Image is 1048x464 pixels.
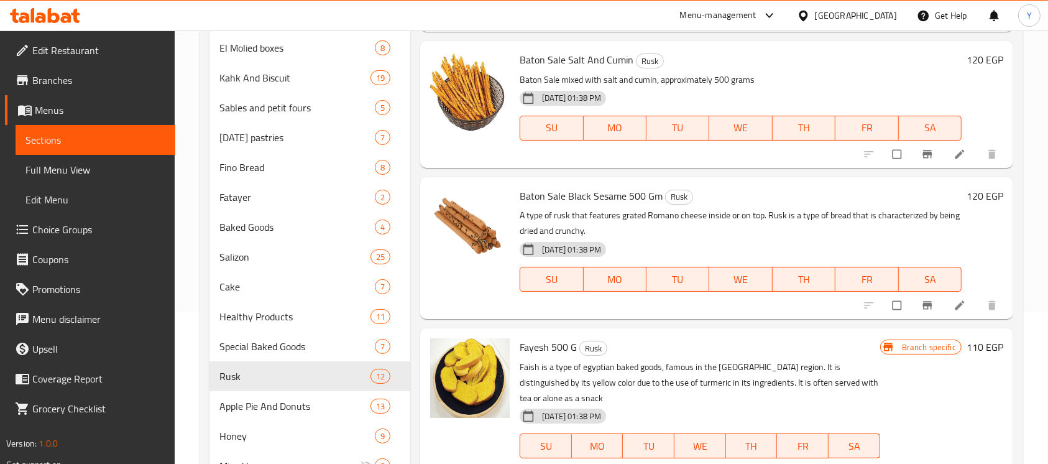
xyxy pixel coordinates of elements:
[375,42,390,54] span: 8
[32,282,165,297] span: Promotions
[219,369,370,384] span: Rusk
[520,72,962,88] p: Baton Sale mixed with salt and cumin, approximately 500 grams
[623,434,674,458] button: TU
[646,116,709,141] button: TU
[885,142,911,166] span: Select to update
[371,401,390,412] span: 13
[5,95,175,125] a: Menus
[5,244,175,274] a: Coupons
[375,339,390,354] div: items
[651,119,704,137] span: TU
[32,73,165,88] span: Branches
[16,125,175,155] a: Sections
[520,338,577,356] span: Fayesh 500 G
[219,40,375,55] span: El Molied boxes
[840,271,893,289] span: FR
[520,208,962,239] p: A type of rusk that features grated Romano cheese inside or on top. Rusk is a type of bread that ...
[1027,9,1032,22] span: Y
[430,187,510,267] img: Baton Sale Black Sesame 500 Gm
[577,437,618,455] span: MO
[580,341,607,356] span: Rusk
[636,53,664,68] div: Rusk
[219,70,370,85] div: Kahk And Biscuit
[370,399,390,414] div: items
[954,148,968,160] a: Edit menu item
[209,182,410,212] div: Fatayer2
[537,244,606,256] span: [DATE] 01:38 PM
[520,434,572,458] button: SU
[219,220,375,234] span: Baked Goods
[954,299,968,312] a: Edit menu item
[572,434,623,458] button: MO
[25,132,165,147] span: Sections
[25,162,165,177] span: Full Menu View
[219,309,370,324] span: Healthy Products
[5,215,175,244] a: Choice Groups
[370,369,390,384] div: items
[375,192,390,203] span: 2
[375,429,390,443] div: items
[375,190,390,205] div: items
[679,437,721,455] span: WE
[375,221,390,233] span: 4
[967,187,1003,205] h6: 120 EGP
[209,391,410,421] div: Apple Pie And Donuts13
[219,279,375,294] span: Cake
[209,332,410,361] div: Special Baked Goods7
[209,361,410,391] div: Rusk12
[219,249,370,264] span: Salizon
[520,360,880,406] p: Faish is a type of egyptian baked goods, famous in the [GEOGRAPHIC_DATA] region. It is distinguis...
[219,100,375,115] span: Sables and petit fours
[219,399,370,414] span: Apple Pie And Donuts
[680,8,756,23] div: Menu-management
[370,249,390,264] div: items
[5,274,175,304] a: Promotions
[646,267,709,292] button: TU
[520,50,633,69] span: Baton Sale Salt And Cumin
[525,271,578,289] span: SU
[835,116,898,141] button: FR
[628,437,669,455] span: TU
[375,160,390,175] div: items
[778,119,830,137] span: TH
[375,162,390,174] span: 8
[219,339,375,354] span: Special Baked Goods
[589,119,641,137] span: MO
[537,92,606,104] span: [DATE] 01:38 PM
[32,222,165,237] span: Choice Groups
[371,371,390,383] span: 12
[375,279,390,294] div: items
[904,119,957,137] span: SA
[209,63,410,93] div: Kahk And Biscuit19
[209,421,410,451] div: Honey9
[219,130,375,145] span: [DATE] pastries
[32,401,165,416] span: Grocery Checklist
[430,51,510,131] img: Baton Sale Salt And Cumin
[39,435,58,452] span: 1.0.0
[375,130,390,145] div: items
[219,160,375,175] span: Fino Bread
[370,70,390,85] div: items
[714,271,767,289] span: WE
[219,190,375,205] span: Fatayer
[375,281,390,293] span: 7
[579,341,607,356] div: Rusk
[209,152,410,182] div: Fino Bread8
[5,334,175,364] a: Upsell
[829,434,880,458] button: SA
[967,338,1003,356] h6: 110 EGP
[897,341,961,353] span: Branch specific
[375,341,390,353] span: 7
[32,341,165,356] span: Upsell
[731,437,773,455] span: TH
[209,93,410,123] div: Sables and petit fours5
[666,190,692,204] span: Rusk
[219,429,375,443] span: Honey
[978,141,1008,168] button: delete
[209,212,410,242] div: Baked Goods4
[637,54,663,68] span: Rusk
[777,434,829,458] button: FR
